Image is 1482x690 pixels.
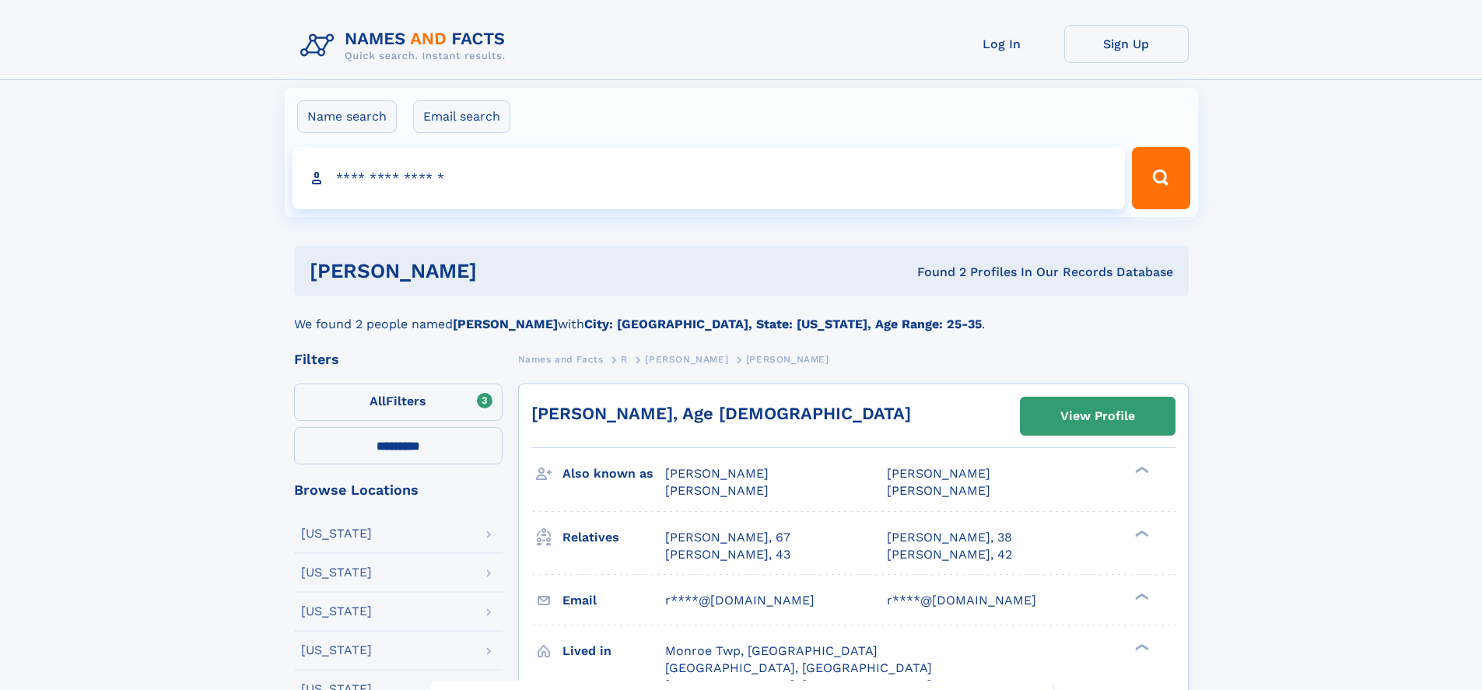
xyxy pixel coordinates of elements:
[531,404,911,423] a: [PERSON_NAME], Age [DEMOGRAPHIC_DATA]
[562,461,665,487] h3: Also known as
[665,483,769,498] span: [PERSON_NAME]
[294,352,503,366] div: Filters
[665,529,790,546] a: [PERSON_NAME], 67
[665,546,790,563] a: [PERSON_NAME], 43
[413,100,510,133] label: Email search
[294,296,1189,334] div: We found 2 people named with .
[301,527,372,540] div: [US_STATE]
[297,100,397,133] label: Name search
[301,566,372,579] div: [US_STATE]
[1131,642,1150,652] div: ❯
[887,466,990,481] span: [PERSON_NAME]
[887,483,990,498] span: [PERSON_NAME]
[621,354,628,365] span: R
[1021,398,1175,435] a: View Profile
[562,587,665,614] h3: Email
[310,261,697,281] h1: [PERSON_NAME]
[1132,147,1189,209] button: Search Button
[1064,25,1189,63] a: Sign Up
[665,643,878,658] span: Monroe Twp, [GEOGRAPHIC_DATA]
[1131,528,1150,538] div: ❯
[645,354,728,365] span: [PERSON_NAME]
[887,529,1012,546] a: [PERSON_NAME], 38
[1060,398,1135,434] div: View Profile
[940,25,1064,63] a: Log In
[294,25,518,67] img: Logo Names and Facts
[294,483,503,497] div: Browse Locations
[1131,465,1150,475] div: ❯
[665,466,769,481] span: [PERSON_NAME]
[293,147,1126,209] input: search input
[584,317,982,331] b: City: [GEOGRAPHIC_DATA], State: [US_STATE], Age Range: 25-35
[887,546,1012,563] a: [PERSON_NAME], 42
[370,394,386,408] span: All
[294,384,503,421] label: Filters
[1131,591,1150,601] div: ❯
[301,605,372,618] div: [US_STATE]
[665,660,932,675] span: [GEOGRAPHIC_DATA], [GEOGRAPHIC_DATA]
[518,349,604,369] a: Names and Facts
[301,644,372,657] div: [US_STATE]
[453,317,558,331] b: [PERSON_NAME]
[645,349,728,369] a: [PERSON_NAME]
[746,354,829,365] span: [PERSON_NAME]
[562,524,665,551] h3: Relatives
[562,638,665,664] h3: Lived in
[621,349,628,369] a: R
[697,264,1173,281] div: Found 2 Profiles In Our Records Database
